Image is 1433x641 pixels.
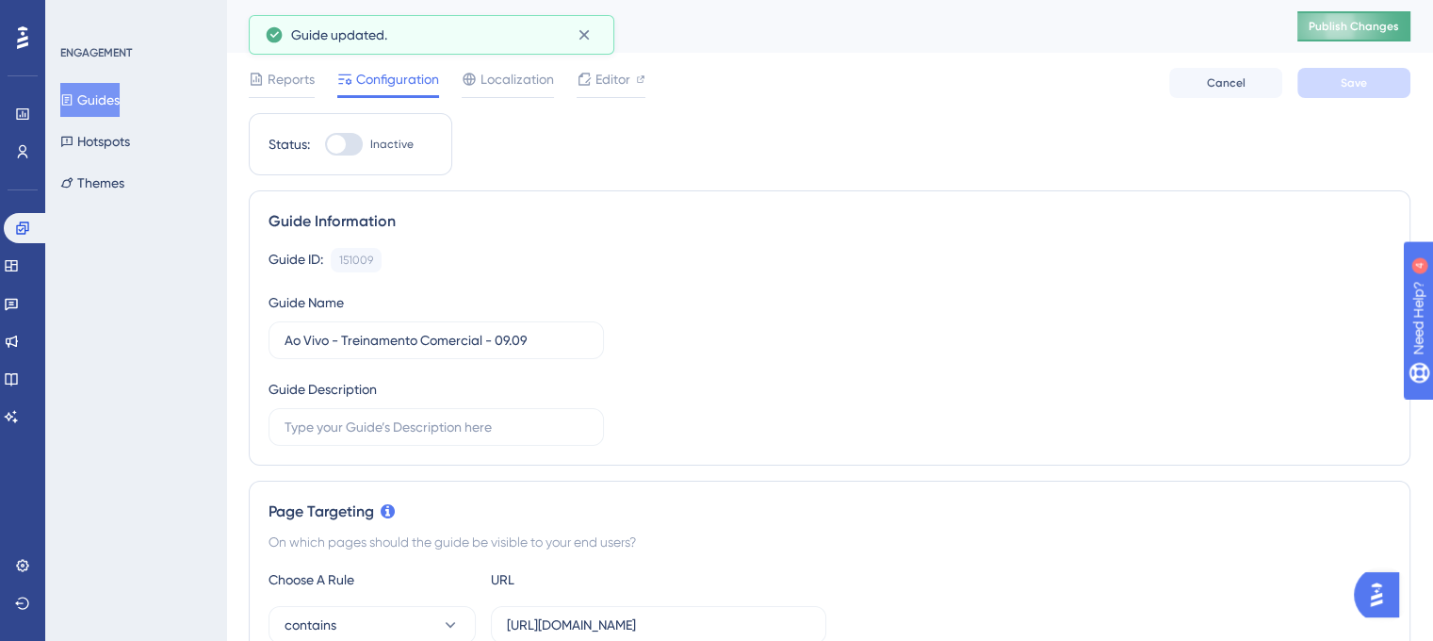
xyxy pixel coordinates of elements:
span: Need Help? [44,5,118,27]
span: contains [285,614,336,636]
div: 151009 [339,253,373,268]
div: Guide Name [269,291,344,314]
span: Guide updated. [291,24,387,46]
input: Type your Guide’s Name here [285,330,588,351]
div: Page Targeting [269,501,1391,523]
input: yourwebsite.com/path [507,615,810,635]
div: Ao Vivo - Treinamento Comercial - 09.09 [249,13,1250,40]
iframe: UserGuiding AI Assistant Launcher [1354,567,1410,623]
div: Choose A Rule [269,568,476,591]
div: Guide Description [269,378,377,401]
span: Publish Changes [1309,19,1399,34]
div: URL [491,568,698,591]
button: Guides [60,83,120,117]
div: ENGAGEMENT [60,45,132,60]
span: Inactive [370,137,414,152]
button: Cancel [1169,68,1282,98]
span: Editor [595,68,630,90]
span: Reports [268,68,315,90]
button: Hotspots [60,124,130,158]
div: 4 [131,9,137,25]
button: Themes [60,166,124,200]
span: Configuration [356,68,439,90]
div: Status: [269,133,310,156]
input: Type your Guide’s Description here [285,417,588,437]
div: Guide ID: [269,248,323,272]
button: Save [1297,68,1410,98]
button: Publish Changes [1297,11,1410,41]
div: Guide Information [269,210,1391,233]
div: On which pages should the guide be visible to your end users? [269,531,1391,553]
span: Save [1341,75,1367,90]
span: Cancel [1207,75,1246,90]
span: Localization [480,68,554,90]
